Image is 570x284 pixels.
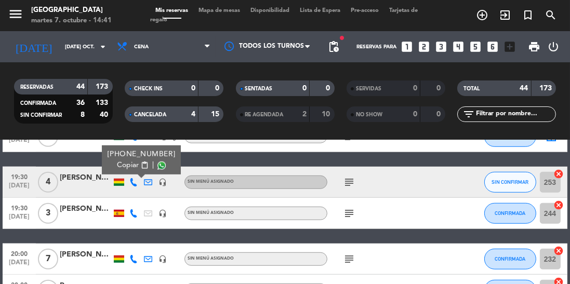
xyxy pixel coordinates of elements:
[38,172,58,193] span: 4
[343,176,355,188] i: subject
[96,99,110,106] strong: 133
[545,9,557,21] i: search
[188,256,234,261] span: Sin menú asignado
[469,40,482,53] i: looks_5
[327,40,340,53] span: pending_actions
[31,16,112,26] div: martes 7. octubre - 14:41
[245,86,273,91] span: SENTADAS
[436,85,443,92] strong: 0
[134,44,149,50] span: Cena
[152,160,154,171] span: |
[134,112,166,117] span: CANCELADA
[38,203,58,224] span: 3
[6,259,32,271] span: [DATE]
[452,40,465,53] i: looks_4
[150,8,193,13] span: Mis reservas
[463,86,480,91] span: TOTAL
[302,85,307,92] strong: 0
[484,203,536,224] button: CONFIRMADA
[215,85,221,92] strong: 0
[38,249,58,269] span: 7
[346,8,384,13] span: Pre-acceso
[554,200,564,210] i: cancel
[141,161,149,169] span: content_paste
[495,256,525,262] span: CONFIRMADA
[434,40,448,53] i: looks_3
[8,36,60,58] i: [DATE]
[97,40,109,53] i: arrow_drop_down
[436,111,443,118] strong: 0
[499,9,511,21] i: exit_to_app
[6,137,32,148] span: [DATE]
[302,111,307,118] strong: 2
[158,209,167,218] i: headset_mic
[117,160,149,171] button: Copiarcontent_paste
[400,40,414,53] i: looks_one
[356,112,382,117] span: NO SHOW
[475,109,555,120] input: Filtrar por nombre...
[60,172,112,184] div: [PERSON_NAME]
[528,40,540,53] span: print
[191,111,195,118] strong: 4
[96,83,110,90] strong: 173
[295,8,346,13] span: Lista de Espera
[356,86,381,91] span: SERVIDAS
[6,182,32,194] span: [DATE]
[117,160,139,171] span: Copiar
[158,255,167,263] i: headset_mic
[20,113,62,118] span: SIN CONFIRMAR
[20,101,56,106] span: CONFIRMADA
[343,253,355,265] i: subject
[503,40,516,53] i: add_box
[6,247,32,259] span: 20:00
[100,111,110,118] strong: 40
[188,180,234,184] span: Sin menú asignado
[81,111,85,118] strong: 8
[326,85,332,92] strong: 0
[539,85,554,92] strong: 173
[554,246,564,256] i: cancel
[60,249,112,261] div: [PERSON_NAME]
[462,108,475,120] i: filter_list
[245,8,295,13] span: Disponibilidad
[413,85,417,92] strong: 0
[6,213,32,225] span: [DATE]
[554,169,564,179] i: cancel
[158,178,167,186] i: headset_mic
[339,35,345,41] span: fiber_manual_record
[476,9,488,21] i: add_circle_outline
[20,85,54,90] span: RESERVADAS
[76,83,85,90] strong: 44
[6,201,32,213] span: 19:30
[6,170,32,182] span: 19:30
[417,40,431,53] i: looks_two
[356,44,396,50] span: Reservas para
[188,211,234,215] span: Sin menú asignado
[547,40,560,53] i: power_settings_new
[484,172,536,193] button: SIN CONFIRMAR
[211,111,221,118] strong: 15
[193,8,245,13] span: Mapa de mesas
[522,9,534,21] i: turned_in_not
[413,111,417,118] strong: 0
[245,112,284,117] span: RE AGENDADA
[76,99,85,106] strong: 36
[191,85,195,92] strong: 0
[108,149,176,160] div: [PHONE_NUMBER]
[545,31,562,62] div: LOG OUT
[495,210,525,216] span: CONFIRMADA
[8,6,23,22] i: menu
[484,249,536,269] button: CONFIRMADA
[486,40,499,53] i: looks_6
[60,203,112,215] div: [PERSON_NAME]
[8,6,23,25] button: menu
[520,85,528,92] strong: 44
[134,86,163,91] span: CHECK INS
[343,207,355,220] i: subject
[322,111,332,118] strong: 10
[31,5,112,16] div: [GEOGRAPHIC_DATA]
[492,179,528,185] span: SIN CONFIRMAR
